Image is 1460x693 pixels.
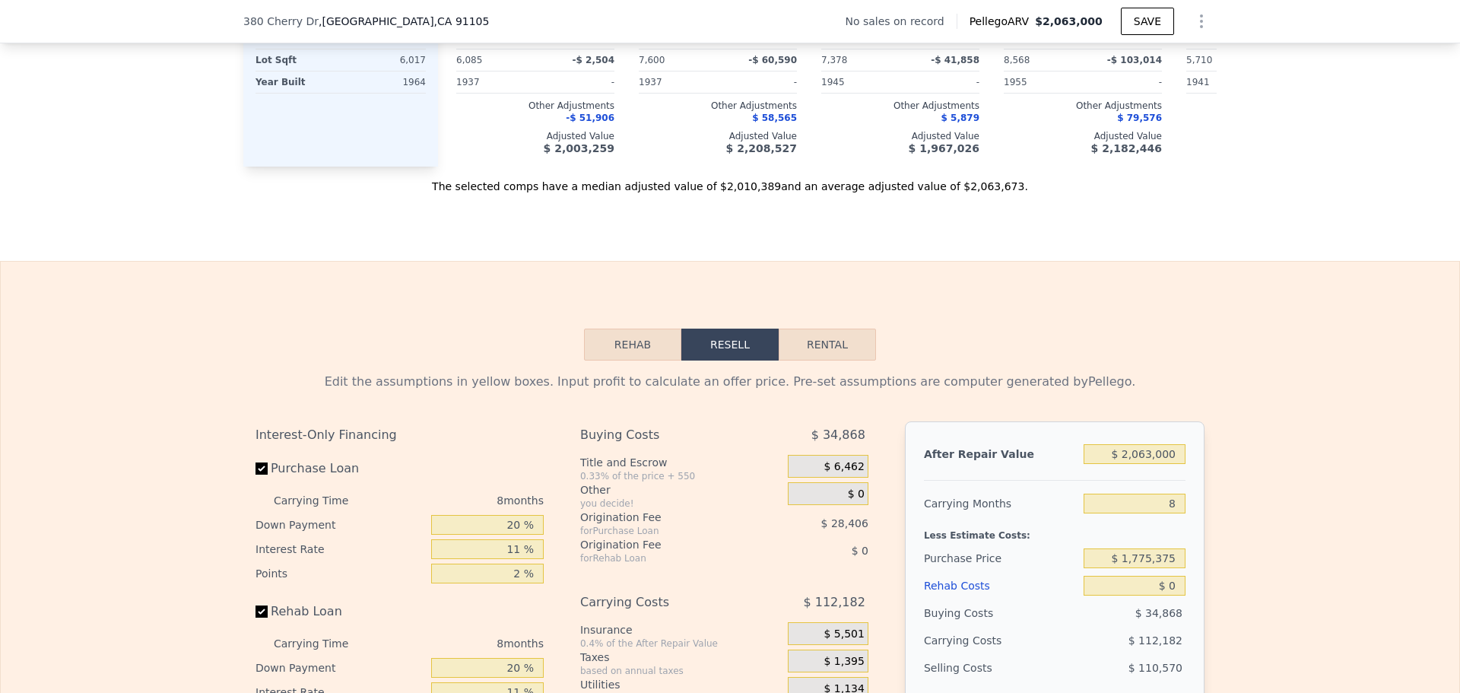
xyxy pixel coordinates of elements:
div: Origination Fee [580,510,750,525]
div: Carrying Costs [924,627,1019,654]
span: $ 2,003,259 [544,142,614,154]
span: $ 112,182 [803,589,865,616]
div: Other Adjustments [456,100,614,112]
span: 7,600 [639,55,665,65]
div: Year Built [255,72,338,93]
div: for Purchase Loan [580,525,750,537]
span: 5,710 [1186,55,1212,65]
span: $ 28,406 [821,517,868,529]
div: Less Estimate Costs: [924,517,1185,545]
div: Adjusted Value [639,130,797,142]
div: Down Payment [255,656,425,680]
span: $ 6,462 [824,460,864,474]
div: Utilities [580,677,782,692]
div: Other Adjustments [639,100,797,112]
div: Other [580,482,782,497]
span: -$ 51,906 [566,113,614,123]
div: - [538,72,614,93]
span: $ 5,501 [824,628,864,641]
div: 8 months [379,488,544,513]
div: Adjusted Value [456,130,614,142]
span: -$ 60,590 [748,55,797,65]
div: you decide! [580,497,782,510]
div: Rehab Costs [924,572,1078,599]
div: 6,017 [344,49,426,71]
input: Purchase Loan [255,463,268,475]
div: Selling Costs [924,654,1078,682]
span: $ 5,879 [941,113,979,123]
span: $ 112,182 [1128,634,1182,647]
span: -$ 41,858 [931,55,979,65]
div: The selected comps have a median adjusted value of $2,010,389 and an average adjusted value of $2... [243,167,1217,194]
div: Points [255,561,425,586]
div: Adjusted Value [821,130,979,142]
div: 0.33% of the price + 550 [580,470,782,482]
span: $ 1,395 [824,655,864,669]
span: 8,568 [1004,55,1030,65]
button: Resell [681,329,779,361]
button: Rental [779,329,876,361]
label: Purchase Loan [255,455,425,482]
div: Origination Fee [580,537,750,552]
div: Taxes [580,650,782,665]
div: 1937 [456,72,532,93]
div: Interest-Only Financing [255,421,544,449]
span: $2,063,000 [1035,15,1103,27]
span: $ 0 [848,488,865,501]
span: 380 Cherry Dr [243,14,319,29]
div: Interest Rate [255,537,425,561]
div: - [721,72,797,93]
div: Other Adjustments [1004,100,1162,112]
div: 0.4% of the After Repair Value [580,637,782,650]
span: 7,378 [821,55,847,65]
div: based on annual taxes [580,665,782,677]
span: $ 58,565 [752,113,797,123]
div: Title and Escrow [580,455,782,470]
div: Edit the assumptions in yellow boxes. Input profit to calculate an offer price. Pre-set assumptio... [255,373,1204,391]
span: $ 34,868 [811,421,865,449]
div: Buying Costs [580,421,750,449]
div: Buying Costs [924,599,1078,627]
span: , [GEOGRAPHIC_DATA] [319,14,489,29]
div: Insurance [580,622,782,637]
span: $ 79,576 [1117,113,1162,123]
span: -$ 2,504 [573,55,614,65]
div: No sales on record [845,14,956,29]
div: Other Adjustments [1186,100,1344,112]
span: $ 1,967,026 [909,142,979,154]
div: 1955 [1004,72,1080,93]
div: After Repair Value [924,440,1078,468]
span: Pellego ARV [970,14,1036,29]
span: $ 34,868 [1135,607,1182,619]
button: Show Options [1186,6,1217,37]
div: Adjusted Value [1004,130,1162,142]
span: $ 2,208,527 [726,142,797,154]
div: 1945 [821,72,897,93]
div: Purchase Price [924,545,1078,572]
div: for Rehab Loan [580,552,750,564]
span: 6,085 [456,55,482,65]
button: Rehab [584,329,681,361]
span: $ 2,182,446 [1091,142,1162,154]
span: -$ 103,014 [1107,55,1162,65]
div: 1941 [1186,72,1262,93]
span: , CA 91105 [434,15,490,27]
div: Carrying Months [924,490,1078,517]
div: Down Payment [255,513,425,537]
div: 1937 [639,72,715,93]
input: Rehab Loan [255,606,268,618]
div: Lot Sqft [255,49,338,71]
div: Adjusted Value [1186,130,1344,142]
div: - [1086,72,1162,93]
div: 8 months [379,631,544,656]
div: Other Adjustments [821,100,979,112]
div: Carrying Time [274,631,373,656]
label: Rehab Loan [255,598,425,625]
span: $ 0 [852,545,868,557]
div: - [903,72,979,93]
span: $ 110,570 [1128,662,1182,674]
button: SAVE [1121,8,1174,35]
div: Carrying Time [274,488,373,513]
div: Carrying Costs [580,589,750,616]
div: 1964 [344,72,426,93]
